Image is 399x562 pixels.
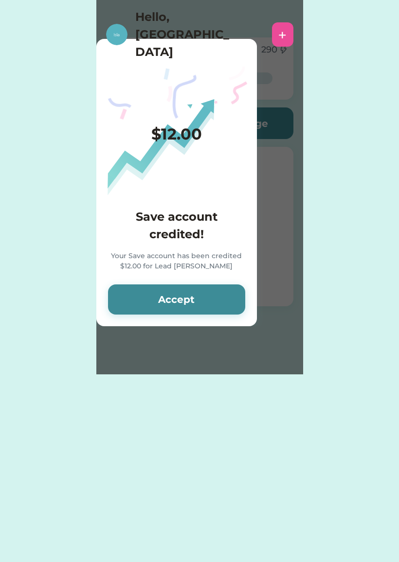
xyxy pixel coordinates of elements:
[108,208,245,243] h4: Save account credited!
[135,8,233,61] h4: Hello, [GEOGRAPHIC_DATA]
[151,123,202,146] div: $12.00
[108,251,245,273] div: Your Save account has been credited $12.00 for Lead [PERSON_NAME]
[108,284,245,315] button: Accept
[278,27,287,42] div: +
